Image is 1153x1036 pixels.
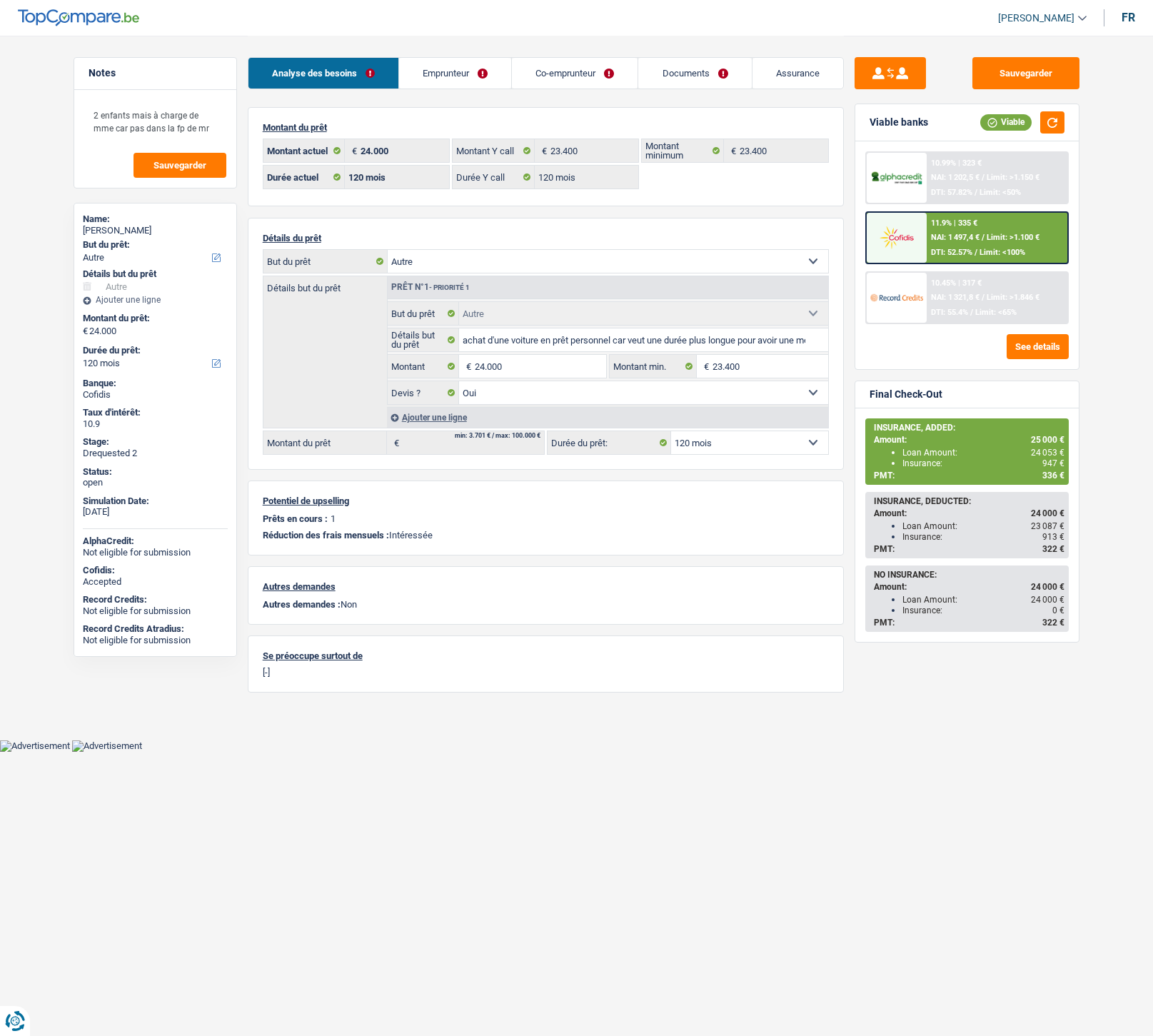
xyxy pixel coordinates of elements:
[455,433,540,439] div: min: 3.701 € / max: 100.000 €
[388,283,473,292] div: Prêt n°1
[263,581,829,592] p: Autres demandes
[83,268,228,280] div: Détails but du prêt
[548,431,671,454] label: Durée du prêt:
[83,535,228,547] div: AlphaCredit:
[931,188,972,197] span: DTI: 57.82%
[1042,471,1064,481] span: 336 €
[83,565,228,576] div: Cofidis:
[83,389,228,401] div: Cofidis
[263,139,346,162] label: Montant actuel
[1031,448,1064,458] span: 24 053 €
[263,667,829,678] p: [-]
[89,67,222,79] h5: Notes
[1031,521,1064,531] span: 23 087 €
[388,355,460,378] label: Montant
[970,308,973,317] span: /
[931,218,977,228] div: 11.9% | 335 €
[388,302,460,325] label: But du prêt
[83,326,88,337] span: €
[610,355,697,378] label: Montant min.
[975,188,977,197] span: /
[83,345,225,356] label: Durée du prêt:
[870,284,923,311] img: Record Credits
[1031,582,1064,592] span: 24 000 €
[83,436,228,448] div: Stage:
[453,166,535,188] label: Durée Y call
[931,308,968,317] span: DTI: 55.4%
[83,576,228,588] div: Accepted
[535,139,550,162] span: €
[134,153,226,178] button: Sauvegarder
[459,355,475,378] span: €
[512,58,638,89] a: Co-emprunteur
[83,225,228,236] div: [PERSON_NAME]
[724,139,740,162] span: €
[874,618,1064,628] div: PMT:
[263,599,829,610] p: Non
[874,423,1064,433] div: INSURANCE, ADDED:
[1042,458,1064,468] span: 947 €
[902,448,1064,458] div: Loan Amount:
[982,293,985,302] span: /
[387,407,828,428] div: Ajouter une ligne
[263,122,829,133] p: Montant du prêt
[263,599,341,610] span: Autres demandes :
[83,407,228,418] div: Taux d'intérêt:
[870,116,928,129] div: Viable banks
[83,506,228,518] div: [DATE]
[388,381,460,404] label: Devis ?
[1031,595,1064,605] span: 24 000 €
[975,308,1017,317] span: Limit: <65%
[263,513,328,524] p: Prêts en cours :
[83,418,228,430] div: 10.9
[874,471,1064,481] div: PMT:
[980,248,1025,257] span: Limit: <100%
[83,313,225,324] label: Montant du prêt:
[982,173,985,182] span: /
[870,388,942,401] div: Final Check-Out
[931,293,980,302] span: NAI: 1 321,8 €
[83,547,228,558] div: Not eligible for submission
[263,250,388,273] label: But du prêt
[931,248,972,257] span: DTI: 52.57%
[931,278,982,288] div: 10.45% | 317 €
[1031,435,1064,445] span: 25 000 €
[874,582,1064,592] div: Amount:
[387,431,403,454] span: €
[263,431,387,454] label: Montant du prêt
[429,283,470,291] span: - Priorité 1
[697,355,713,378] span: €
[870,170,923,186] img: AlphaCredit
[1052,605,1064,615] span: 0 €
[83,239,225,251] label: But du prêt:
[83,378,228,389] div: Banque:
[1042,532,1064,542] span: 913 €
[263,650,829,661] p: Se préoccupe surtout de
[987,6,1087,30] a: [PERSON_NAME]
[980,188,1021,197] span: Limit: <50%
[902,605,1064,615] div: Insurance:
[874,496,1064,506] div: INSURANCE, DEDUCTED:
[331,513,336,524] p: 1
[345,139,361,162] span: €
[870,224,923,251] img: Cofidis
[642,139,724,162] label: Montant minimum
[1007,334,1069,359] button: See details
[83,295,228,305] div: Ajouter une ligne
[982,233,985,242] span: /
[83,594,228,605] div: Record Credits:
[153,161,206,170] span: Sauvegarder
[1042,544,1064,554] span: 322 €
[980,114,1032,130] div: Viable
[931,159,982,168] div: 10.99% | 323 €
[83,605,228,617] div: Not eligible for submission
[83,496,228,507] div: Simulation Date:
[83,635,228,646] div: Not eligible for submission
[998,12,1074,24] span: [PERSON_NAME]
[1031,508,1064,518] span: 24 000 €
[83,213,228,225] div: Name:
[18,9,139,26] img: TopCompare Logo
[1122,11,1135,24] div: fr
[987,173,1039,182] span: Limit: >1.150 €
[874,570,1064,580] div: NO INSURANCE:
